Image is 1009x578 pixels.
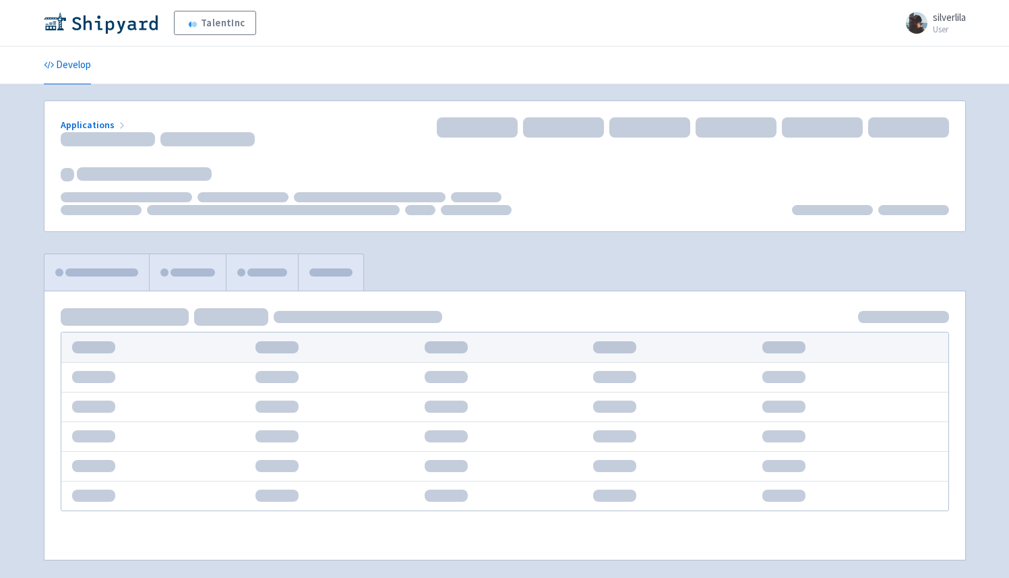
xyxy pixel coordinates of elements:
[933,25,966,34] small: User
[61,119,127,131] a: Applications
[174,11,256,35] a: TalentInc
[44,12,158,34] img: Shipyard logo
[44,47,91,84] a: Develop
[898,12,966,34] a: silverlila User
[933,11,966,24] span: silverlila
